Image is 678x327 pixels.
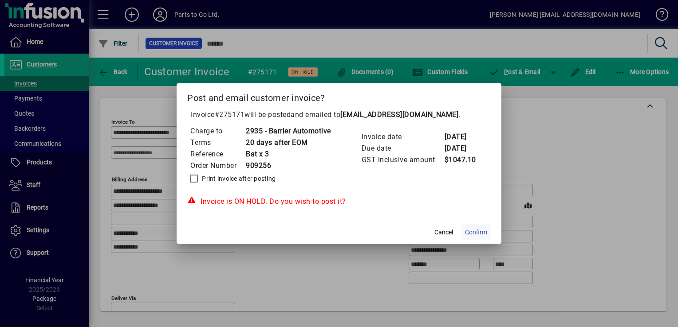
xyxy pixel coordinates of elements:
[245,148,331,160] td: Bat x 3
[190,137,245,148] td: Terms
[245,160,331,171] td: 909256
[461,224,491,240] button: Confirm
[434,228,453,237] span: Cancel
[187,196,491,207] div: Invoice is ON HOLD. Do you wish to post it?
[361,143,444,154] td: Due date
[187,109,491,120] p: Invoice will be posted .
[200,174,276,183] label: Print invoice after posting
[430,224,458,240] button: Cancel
[340,110,458,119] b: [EMAIL_ADDRESS][DOMAIN_NAME]
[177,83,501,109] h2: Post and email customer invoice?
[361,154,444,166] td: GST inclusive amount
[291,110,458,119] span: and emailed to
[190,148,245,160] td: Reference
[190,125,245,137] td: Charge to
[465,228,487,237] span: Confirm
[361,131,444,143] td: Invoice date
[444,131,480,143] td: [DATE]
[190,160,245,171] td: Order Number
[245,137,331,148] td: 20 days after EOM
[444,143,480,154] td: [DATE]
[245,125,331,137] td: 2935 - Barrier Automotive
[444,154,480,166] td: $1047.10
[215,110,245,119] span: #275171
